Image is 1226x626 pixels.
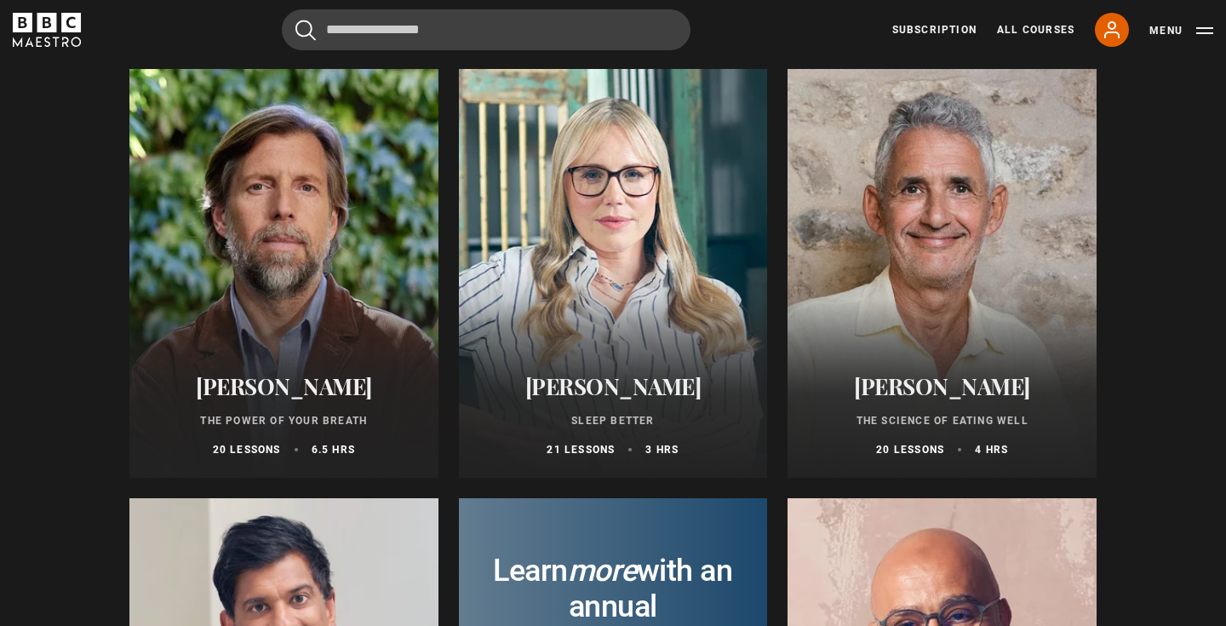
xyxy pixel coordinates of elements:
a: [PERSON_NAME] Sleep Better 21 lessons 3 hrs [459,69,768,478]
a: [PERSON_NAME] The Power of Your Breath 20 lessons 6.5 hrs [129,69,438,478]
a: [PERSON_NAME] The Science of Eating Well 20 lessons 4 hrs [788,69,1097,478]
p: 3 hrs [645,442,679,457]
svg: BBC Maestro [13,13,81,47]
p: 21 lessons [547,442,615,457]
h2: [PERSON_NAME] [808,373,1076,399]
p: Sleep Better [479,413,748,428]
h2: [PERSON_NAME] [479,373,748,399]
p: 6.5 hrs [312,442,355,457]
a: All Courses [997,22,1074,37]
h2: [PERSON_NAME] [150,373,418,399]
button: Toggle navigation [1149,22,1213,39]
i: more [568,553,637,589]
button: Submit the search query [295,20,316,41]
p: 4 hrs [975,442,1008,457]
p: The Power of Your Breath [150,413,418,428]
a: Subscription [892,22,977,37]
p: 20 lessons [213,442,281,457]
p: 20 lessons [876,442,944,457]
input: Search [282,9,690,50]
p: The Science of Eating Well [808,413,1076,428]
